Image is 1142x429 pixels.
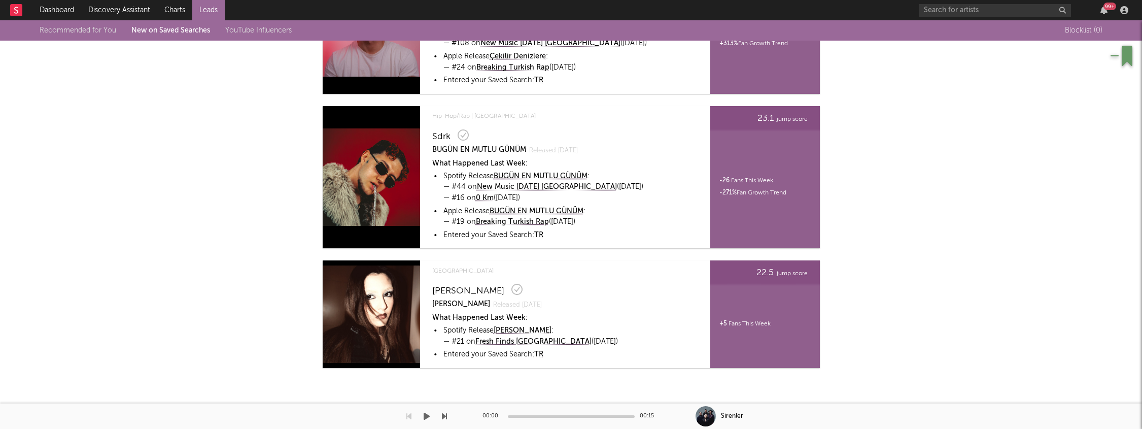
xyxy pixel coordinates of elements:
a: BUGÜN EN MUTLU GÜNÜM [432,143,526,157]
span: -271% [719,190,737,196]
span: 22.5 [756,267,774,279]
td: Spotify Release : — #44 on ([DATE]) — #16 on ([DATE]) [443,171,644,205]
span: -26 [719,178,730,184]
td: • [433,349,442,361]
div: Fans This Week [719,318,771,330]
a: Breaking Turkish Rap [476,62,549,74]
a: Breaking Turkish Rap [476,217,549,228]
button: 99+ [1100,6,1108,14]
span: 23.1 [757,112,774,124]
td: Apple Release : — #24 on ([DATE]) [443,51,647,74]
td: • [433,171,442,205]
a: Recommended for You [40,27,116,34]
span: +313% [719,41,738,47]
td: • [433,51,442,74]
a: New Music [DATE] [GEOGRAPHIC_DATA] [477,182,617,193]
span: [GEOGRAPHIC_DATA] [432,265,685,277]
a: Fresh Finds [GEOGRAPHIC_DATA] [475,337,592,348]
span: Released [DATE] [529,144,578,157]
td: Entered your Saved Search: [443,349,618,361]
span: Hip-Hop/Rap | [GEOGRAPHIC_DATA] [432,110,685,122]
a: TR [534,349,543,360]
a: New Music [DATE] [GEOGRAPHIC_DATA] [480,38,620,49]
input: Search for artists [919,4,1071,17]
a: [PERSON_NAME] [494,325,551,337]
a: Çekilir Denizlere [490,51,546,62]
a: 0 Km [476,193,494,204]
div: Fans This Week [719,175,773,187]
td: Spotify Release : — #21 on ([DATE]) [443,325,618,348]
div: jump score [716,112,808,125]
td: Entered your Saved Search: [443,229,644,242]
td: Apple Release : — #19 on ([DATE]) [443,206,644,228]
a: BUGÜN EN MUTLU GÜNÜM [494,171,587,182]
span: ( 0 ) [1094,24,1102,37]
td: • [433,206,442,228]
div: jump score [716,267,808,280]
td: • [433,75,442,87]
div: [PERSON_NAME] [432,285,504,297]
div: Fan Growth Trend [719,187,786,199]
div: Sdrk [432,130,451,143]
td: • [433,325,442,348]
div: 00:00 [482,410,503,422]
div: 99 + [1103,3,1116,10]
div: What Happened Last Week: [432,312,685,324]
div: 00:15 [640,410,660,422]
span: Blocklist [1065,27,1102,34]
td: Entered your Saved Search: [443,75,647,87]
a: TR [534,230,543,241]
span: Released [DATE] [493,299,542,312]
a: [PERSON_NAME] [432,297,490,312]
td: • [433,229,442,242]
a: BUGÜN EN MUTLU GÜNÜM [490,206,583,217]
span: + 5 [719,321,727,327]
div: Fan Growth Trend [719,38,788,50]
div: What Happened Last Week: [432,157,685,170]
a: YouTube Influencers [225,27,292,34]
a: TR [534,75,543,86]
div: Sirenler [721,412,743,421]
